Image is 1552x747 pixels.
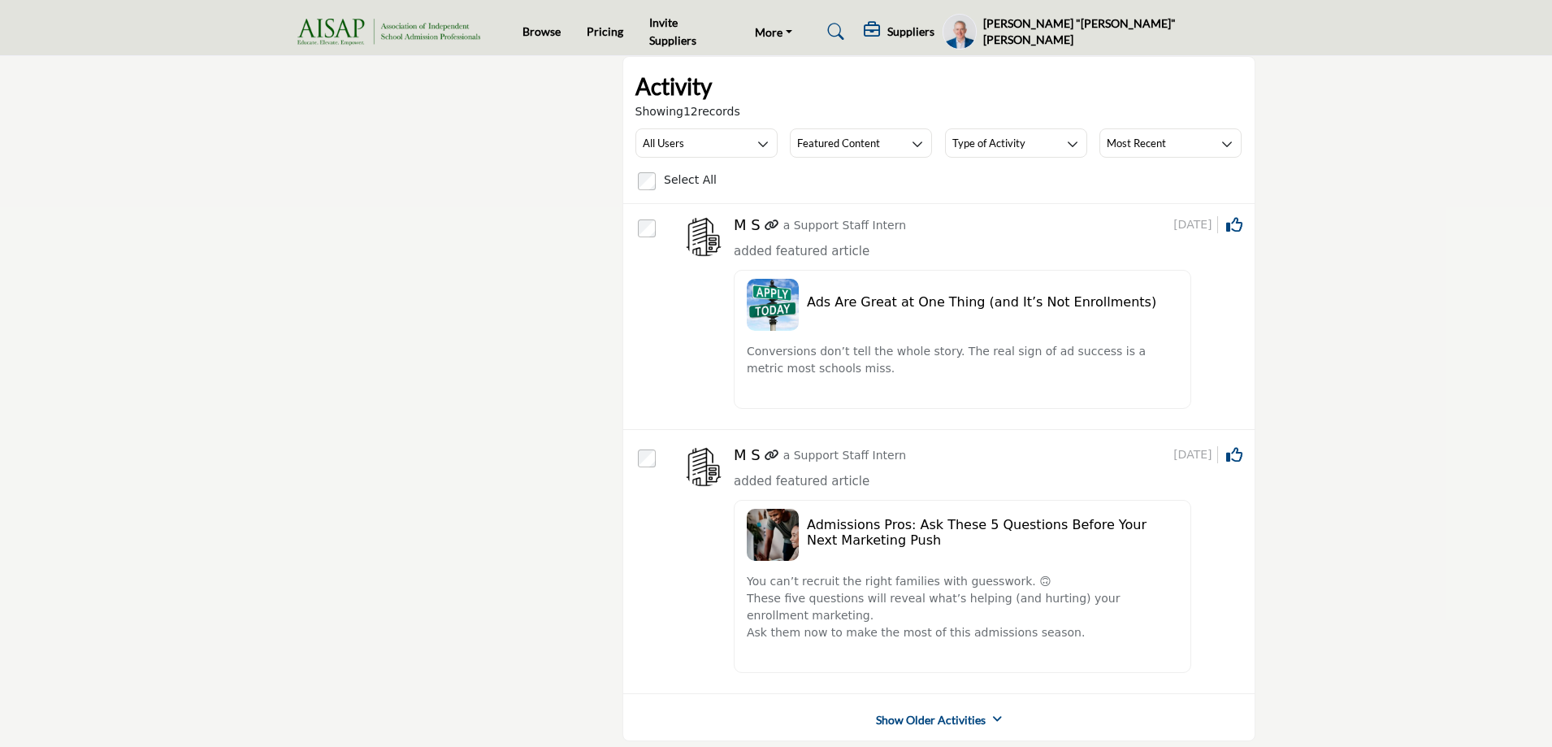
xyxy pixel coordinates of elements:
[943,14,978,50] button: Show hide supplier dropdown
[734,492,1242,681] a: admissions-pros-ask-these-5-questions-before-your-next-marketing-push image Admissions Pros: Ask ...
[1107,136,1166,150] h3: Most Recent
[812,19,855,45] a: Search
[635,69,712,103] h2: Activity
[747,509,799,561] img: admissions-pros-ask-these-5-questions-before-your-next-marketing-push image
[807,294,1178,310] h5: Ads Are Great at One Thing (and It’s Not Enrollments)
[945,128,1087,158] button: Type of Activity
[734,474,869,489] span: added featured article
[734,446,761,464] h5: M S
[734,262,1242,417] a: ads-are-great-at-one-thing-and-its-not-enrollments1 image Ads Are Great at One Thing (and It’s No...
[1226,217,1242,233] i: Click to Like this activity
[864,22,934,41] div: Suppliers
[649,15,696,47] a: Invite Suppliers
[747,343,1178,377] p: Conversions don’t tell the whole story. The real sign of ad success is a metric most schools miss.
[734,244,869,258] span: added featured article
[683,105,698,118] span: 12
[1099,128,1242,158] button: Most Recent
[1173,216,1217,233] span: [DATE]
[1226,447,1242,463] i: Click to Like this activity
[587,24,623,38] a: Pricing
[783,217,906,234] p: a Support Staff Intern
[797,136,880,150] h3: Featured Content
[765,447,779,464] a: Link of redirect to contact profile URL
[790,128,932,158] button: Featured Content
[765,217,779,234] a: Link of redirect to contact profile URL
[683,216,724,257] img: avtar-image
[876,712,986,728] a: Show Older Activities
[297,19,488,46] img: Site Logo
[747,573,1178,641] p: You can’t recruit the right families with guesswork. 🙃 These five questions will reveal what’s he...
[1173,446,1217,463] span: [DATE]
[983,15,1255,47] h5: [PERSON_NAME] "[PERSON_NAME]" [PERSON_NAME]
[952,136,1025,150] h3: Type of Activity
[747,279,799,331] img: ads-are-great-at-one-thing-and-its-not-enrollments1 image
[743,20,804,43] a: More
[664,172,717,189] label: Select All
[635,128,778,158] button: All Users
[783,447,906,464] p: a Support Staff Intern
[635,103,740,120] span: Showing records
[643,136,684,150] h3: All Users
[807,517,1178,548] h5: Admissions Pros: Ask These 5 Questions Before Your Next Marketing Push
[887,24,934,39] h5: Suppliers
[683,446,724,487] img: avtar-image
[734,216,761,234] h5: M S
[522,24,561,38] a: Browse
